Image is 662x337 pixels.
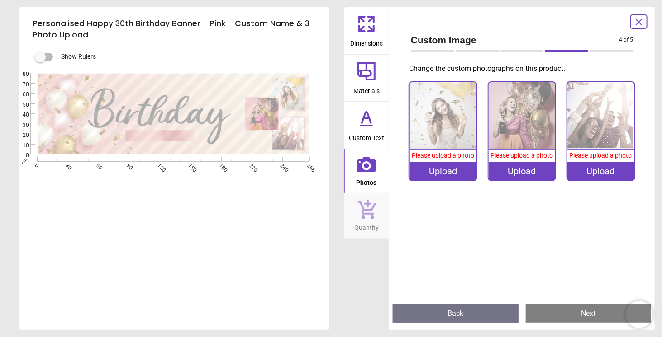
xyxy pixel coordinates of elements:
p: Change the custom photographs on this product. [409,64,640,74]
span: 180 [217,162,223,168]
span: 4 of 5 [619,36,633,44]
span: Materials [353,82,380,96]
span: Quantity [354,219,379,233]
span: 266 [305,162,311,168]
span: Please upload a photo [412,152,474,159]
button: Back [393,304,519,323]
span: 20 [12,131,29,139]
span: 240 [278,162,284,168]
span: 90 [125,162,131,168]
span: 0 [33,162,39,168]
span: Custom Text [349,129,384,143]
span: 60 [95,162,100,168]
button: Materials [344,55,389,102]
span: Dimensions [350,35,383,48]
span: Please upload a photo [491,152,553,159]
span: Please upload a photo [570,152,632,159]
span: 0 [12,152,29,159]
span: 150 [186,162,192,168]
div: Upload [489,162,556,180]
span: 60 [12,91,29,98]
button: Dimensions [344,7,389,54]
button: Quantity [344,193,389,239]
span: 10 [12,142,29,150]
div: Show Rulers [40,51,329,62]
span: 120 [156,162,162,168]
span: 30 [64,162,70,168]
span: 70 [12,81,29,89]
div: Upload [567,162,634,180]
h5: Personalised Happy 30th Birthday Banner - Pink - Custom Name & 3 Photo Upload [33,14,315,44]
button: Next [526,304,652,323]
div: Upload [410,162,476,180]
span: 30 [12,122,29,129]
iframe: Brevo live chat [626,301,653,328]
span: 210 [248,162,254,168]
span: 40 [12,111,29,119]
button: Photos [344,149,389,193]
span: cm [20,157,29,165]
button: Custom Text [344,102,389,149]
span: Photos [357,174,377,187]
span: 50 [12,101,29,109]
span: Custom Image [411,33,619,47]
span: 80 [12,70,29,78]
